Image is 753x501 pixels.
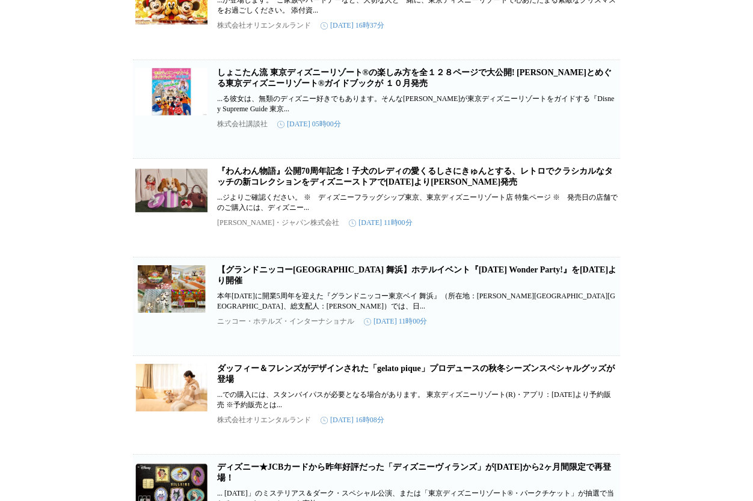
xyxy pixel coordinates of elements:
p: ...ジよりご確認ください。 ※ ディズニーフラッグシップ東京、東京ディズニーリゾート店 特集ページ ※ 発売日の店舗でのご購入には、ディズニー... [217,192,618,213]
time: [DATE] 11時00分 [349,218,412,228]
p: 株式会社オリエンタルランド [217,20,311,31]
time: [DATE] 11時00分 [364,316,427,327]
a: しょこたん流 東京ディズニーリゾート®の楽しみ方を全１２８ページで大公開! [PERSON_NAME]とめぐる東京ディズニーリゾート®ガイドブックが １０月発売 [217,68,612,88]
p: ニッコー・ホテルズ・インターナショナル [217,316,354,327]
img: 【グランドニッコー東京ベイ 舞浜】ホテルイベント『Halloween Wonder Party!』を9月17日より開催 [135,265,207,313]
img: 『わんわん物語』公開70周年記念！子犬のレディの愛くるしさにきゅんとする、レトロでクラシカルなタッチの新コレクションをディズニーストアで9月12日（金）より順次発売 [135,166,207,214]
p: ...る彼女は、無類のディズニー好きでもあります。そんな[PERSON_NAME]が東京ディズニーリゾートをガイドする『Disney Supreme Guide 東京... [217,94,618,114]
img: しょこたん流 東京ディズニーリゾート®の楽しみ方を全１２８ページで大公開! 中川翔子とめぐる東京ディズニーリゾート®ガイドブックが １０月発売 [135,67,207,115]
p: [PERSON_NAME]・ジャパン株式会社 [217,218,339,228]
img: ダッフィー＆フレンズがデザインされた「gelato pique」プロデュースの秋冬シーズンスペシャルグッズが登場 [135,363,207,411]
a: 『わんわん物語』公開70周年記念！子犬のレディの愛くるしさにきゅんとする、レトロでクラシカルなタッチの新コレクションをディズニーストアで[DATE]より[PERSON_NAME]発売 [217,167,613,186]
a: ディズニー★JCBカードから昨年好評だった「ディズニーヴィランズ」が[DATE]から2ヶ月間限定で再登場！ [217,463,611,482]
p: 本年[DATE]に開業5周年を迎えた『グランドニッコー東京ベイ 舞浜』（所在地：[PERSON_NAME][GEOGRAPHIC_DATA][GEOGRAPHIC_DATA]、総支配人：[PER... [217,291,618,312]
a: ダッフィー＆フレンズがデザインされた「gelato pique」プロデュースの秋冬シーズンスペシャルグッズが登場 [217,364,615,384]
p: ...での購入には、スタンバイパスが必要となる場合があります。 東京ディズニーリゾート(R)・アプリ：[DATE]より予約販売 ※予約販売とは... [217,390,618,410]
a: 【グランドニッコー[GEOGRAPHIC_DATA] 舞浜】ホテルイベント『[DATE] Wonder Party!』を[DATE]より開催 [217,265,616,285]
p: 株式会社オリエンタルランド [217,415,311,425]
time: [DATE] 16時08分 [321,415,384,425]
time: [DATE] 16時37分 [321,20,384,31]
p: 株式会社講談社 [217,119,268,129]
time: [DATE] 05時00分 [277,119,341,129]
